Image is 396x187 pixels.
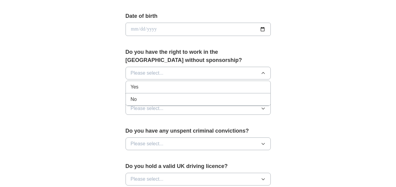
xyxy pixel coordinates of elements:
[126,48,271,64] label: Do you have the right to work in the [GEOGRAPHIC_DATA] without sponsorship?
[131,83,139,91] span: Yes
[126,102,271,115] button: Please select...
[126,173,271,185] button: Please select...
[126,127,271,135] label: Do you have any unspent criminal convictions?
[131,176,164,183] span: Please select...
[131,105,164,112] span: Please select...
[126,162,271,170] label: Do you hold a valid UK driving licence?
[126,67,271,79] button: Please select...
[126,137,271,150] button: Please select...
[131,96,137,103] span: No
[131,140,164,147] span: Please select...
[126,12,271,20] label: Date of birth
[131,69,164,77] span: Please select...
